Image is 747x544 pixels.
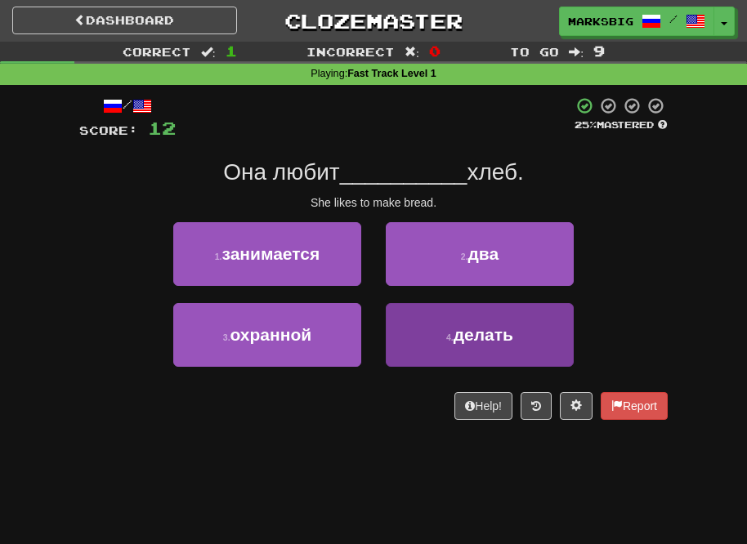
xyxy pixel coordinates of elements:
span: делать [454,325,513,344]
div: / [79,96,176,117]
span: : [405,46,419,57]
button: 4.делать [386,303,574,367]
span: Score: [79,123,138,137]
span: Она любит [223,159,339,185]
span: 12 [148,118,176,138]
button: Round history (alt+y) [521,392,552,420]
span: : [569,46,584,57]
small: 4 . [446,332,454,342]
small: 3 . [223,332,230,342]
a: marksbigwedding / [559,7,714,36]
button: 3.охранной [173,303,361,367]
span: 0 [429,42,441,59]
small: 2 . [461,252,468,261]
span: охранной [230,325,312,344]
button: Report [601,392,668,420]
a: Clozemaster [262,7,486,35]
strong: Fast Track Level 1 [347,68,436,79]
span: : [201,46,216,57]
button: Help! [454,392,512,420]
span: / [669,13,678,25]
span: 25 % [575,119,597,130]
span: два [468,244,499,263]
span: занимается [222,244,320,263]
a: Dashboard [12,7,237,34]
span: 9 [593,42,605,59]
span: To go [510,45,559,59]
button: 2.два [386,222,574,286]
div: Mastered [573,118,668,132]
span: Correct [123,45,191,59]
small: 1 . [215,252,222,261]
span: marksbigwedding [568,14,633,29]
button: 1.занимается [173,222,361,286]
span: хлеб. [467,159,523,185]
span: Incorrect [306,45,395,59]
span: __________ [340,159,467,185]
span: 1 [226,42,237,59]
div: She likes to make bread. [79,194,668,211]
